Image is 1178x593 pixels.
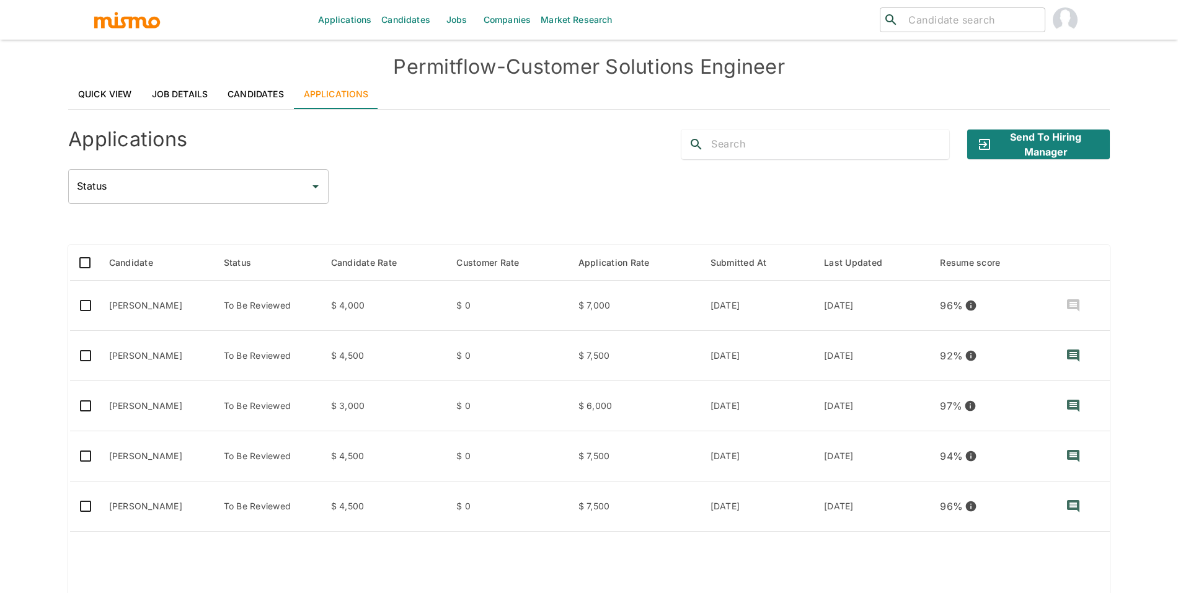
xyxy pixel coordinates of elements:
span: Candidate Rate [331,255,414,270]
td: To Be Reviewed [214,331,321,381]
img: Maria Lujan Ciommo [1053,7,1078,32]
td: $ 4,500 [321,481,447,532]
button: search [681,130,711,159]
td: [PERSON_NAME] [99,331,214,381]
td: [DATE] [701,331,815,381]
button: recent-notes [1058,441,1088,471]
td: $ 0 [446,381,568,431]
td: To Be Reviewed [214,381,321,431]
td: $ 4,500 [321,331,447,381]
td: [DATE] [701,381,815,431]
svg: View resume score details [965,349,977,362]
p: 92 % [940,347,963,364]
td: To Be Reviewed [214,481,321,532]
button: recent-notes [1058,291,1088,320]
img: logo [93,11,161,29]
p: 96 % [940,297,963,314]
a: Candidates [218,79,294,109]
td: [PERSON_NAME] [99,381,214,431]
td: [DATE] [814,431,930,481]
a: Applications [294,79,379,109]
td: $ 7,000 [569,281,701,331]
span: Resume score [940,255,1016,270]
svg: View resume score details [965,450,977,462]
span: Candidate [109,255,169,270]
td: $ 0 [446,281,568,331]
span: Submitted At [711,255,783,270]
svg: View resume score details [965,500,977,512]
span: Customer Rate [456,255,535,270]
button: recent-notes [1058,491,1088,521]
span: Last Updated [824,255,898,270]
td: [DATE] [701,281,815,331]
td: [DATE] [701,431,815,481]
td: $ 6,000 [569,381,701,431]
td: [DATE] [814,481,930,532]
td: [DATE] [814,381,930,431]
td: $ 7,500 [569,431,701,481]
p: 94 % [940,447,963,465]
td: To Be Reviewed [214,281,321,331]
span: Status [224,255,268,270]
p: 97 % [940,397,962,415]
td: $ 3,000 [321,381,447,431]
td: [PERSON_NAME] [99,281,214,331]
td: $ 7,500 [569,331,701,381]
td: To Be Reviewed [214,431,321,481]
td: $ 4,000 [321,281,447,331]
svg: View resume score details [964,400,976,412]
td: [DATE] [701,481,815,532]
button: recent-notes [1058,391,1088,421]
td: $ 7,500 [569,481,701,532]
td: $ 0 [446,431,568,481]
svg: View resume score details [965,299,977,312]
h4: Applications [68,127,187,152]
a: Quick View [68,79,142,109]
td: [DATE] [814,331,930,381]
td: [PERSON_NAME] [99,481,214,532]
h4: Permitflow - Customer Solutions Engineer [68,55,1110,79]
td: [DATE] [814,281,930,331]
a: Job Details [142,79,218,109]
td: [PERSON_NAME] [99,431,214,481]
td: $ 0 [446,481,568,532]
input: Candidate search [903,11,1040,29]
input: Search [711,134,949,154]
td: $ 0 [446,331,568,381]
td: $ 4,500 [321,431,447,481]
button: Send to Hiring Manager [967,130,1110,159]
button: recent-notes [1058,341,1088,371]
button: Open [307,178,324,195]
p: 96 % [940,498,963,515]
span: Application Rate [578,255,666,270]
